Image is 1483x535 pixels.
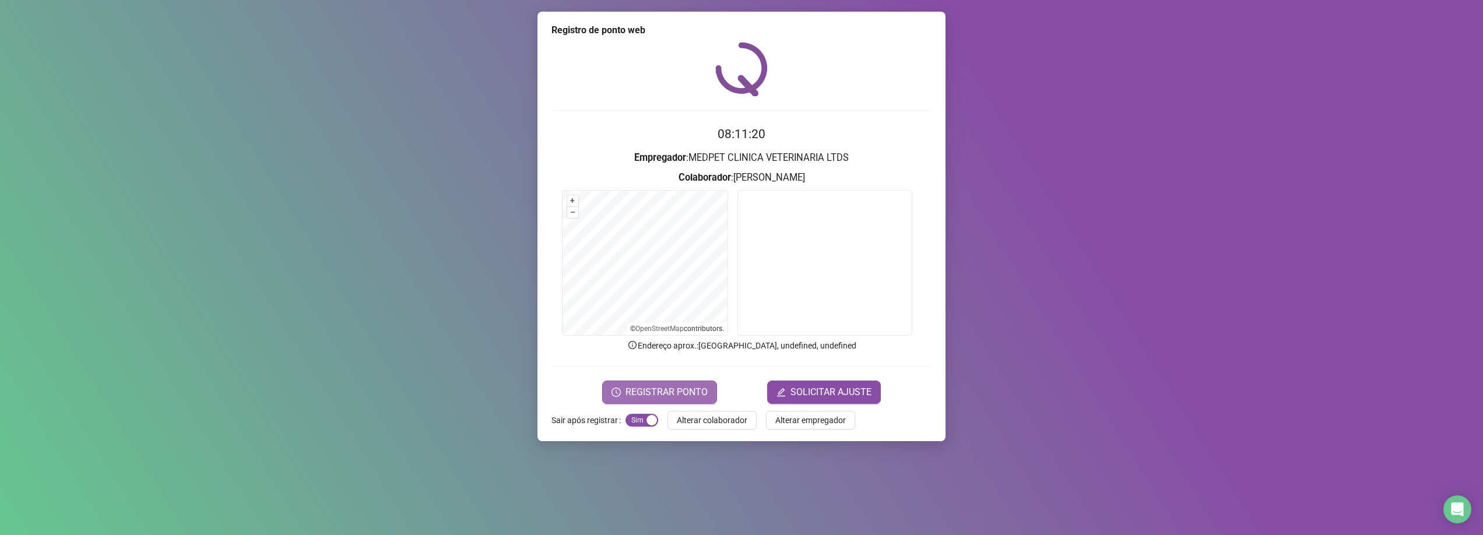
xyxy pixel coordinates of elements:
[551,339,932,352] p: Endereço aprox. : [GEOGRAPHIC_DATA], undefined, undefined
[679,172,731,183] strong: Colaborador
[567,195,578,206] button: +
[602,381,717,404] button: REGISTRAR PONTO
[667,411,757,430] button: Alterar colaborador
[551,23,932,37] div: Registro de ponto web
[551,150,932,166] h3: : MEDPET CLINICA VETERINARIA LTDS
[767,381,881,404] button: editSOLICITAR AJUSTE
[790,385,871,399] span: SOLICITAR AJUSTE
[715,42,768,96] img: QRPoint
[551,170,932,185] h3: : [PERSON_NAME]
[625,385,708,399] span: REGISTRAR PONTO
[567,207,578,218] button: –
[630,325,724,333] li: © contributors.
[627,340,638,350] span: info-circle
[1443,495,1471,523] div: Open Intercom Messenger
[775,414,846,427] span: Alterar empregador
[634,152,686,163] strong: Empregador
[635,325,684,333] a: OpenStreetMap
[677,414,747,427] span: Alterar colaborador
[612,388,621,397] span: clock-circle
[718,127,765,141] time: 08:11:20
[766,411,855,430] button: Alterar empregador
[551,411,625,430] label: Sair após registrar
[776,388,786,397] span: edit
